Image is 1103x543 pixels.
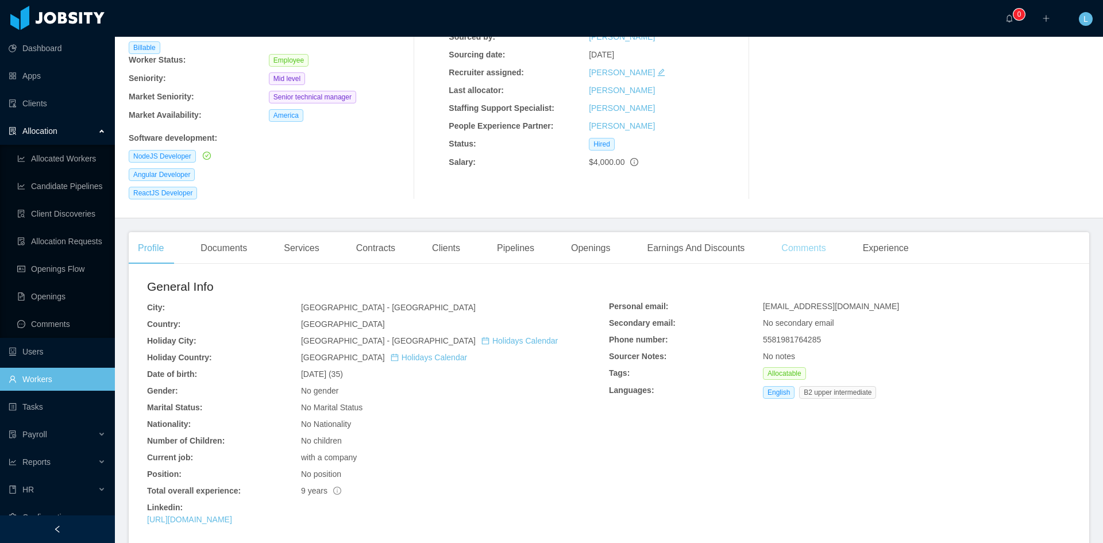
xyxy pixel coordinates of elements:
[147,403,202,412] b: Marital Status:
[22,485,34,494] span: HR
[129,110,202,120] b: Market Availability:
[147,386,178,395] b: Gender:
[772,232,835,264] div: Comments
[763,302,899,311] span: [EMAIL_ADDRESS][DOMAIN_NAME]
[562,232,620,264] div: Openings
[589,103,655,113] a: [PERSON_NAME]
[854,232,918,264] div: Experience
[589,32,655,41] a: [PERSON_NAME]
[17,257,106,280] a: icon: idcardOpenings Flow
[301,369,343,379] span: [DATE] (35)
[147,419,191,429] b: Nationality:
[763,352,795,361] span: No notes
[301,486,341,495] span: 9 years
[391,353,399,361] i: icon: calendar
[147,503,183,512] b: Linkedin:
[129,133,217,143] b: Software development :
[9,92,106,115] a: icon: auditClients
[269,54,308,67] span: Employee
[449,121,553,130] b: People Experience Partner:
[17,285,106,308] a: icon: file-textOpenings
[423,232,469,264] div: Clients
[609,318,676,328] b: Secondary email:
[1083,12,1088,26] span: L
[22,126,57,136] span: Allocation
[147,353,212,362] b: Holiday Country:
[347,232,404,264] div: Contracts
[609,335,668,344] b: Phone number:
[763,335,821,344] span: 5581981764285
[200,151,211,160] a: icon: check-circle
[763,318,834,328] span: No secondary email
[147,369,197,379] b: Date of birth:
[301,453,357,462] span: with a company
[129,41,160,54] span: Billable
[301,436,342,445] span: No children
[609,386,654,395] b: Languages:
[763,386,795,399] span: English
[147,319,180,329] b: Country:
[481,336,558,345] a: icon: calendarHolidays Calendar
[449,103,554,113] b: Staffing Support Specialist:
[301,419,351,429] span: No Nationality
[147,336,196,345] b: Holiday City:
[129,232,173,264] div: Profile
[301,469,341,479] span: No position
[1042,14,1050,22] i: icon: plus
[22,457,51,467] span: Reports
[147,453,193,462] b: Current job:
[147,436,225,445] b: Number of Children:
[9,513,17,521] i: icon: setting
[589,86,655,95] a: [PERSON_NAME]
[589,121,655,130] a: [PERSON_NAME]
[269,109,303,122] span: America
[301,336,558,345] span: [GEOGRAPHIC_DATA] - [GEOGRAPHIC_DATA]
[609,352,666,361] b: Sourcer Notes:
[799,386,876,399] span: B2 upper intermediate
[449,32,495,41] b: Sourced by:
[17,175,106,198] a: icon: line-chartCandidate Pipelines
[301,303,476,312] span: [GEOGRAPHIC_DATA] - [GEOGRAPHIC_DATA]
[481,337,489,345] i: icon: calendar
[147,486,241,495] b: Total overall experience:
[147,278,609,296] h2: General Info
[147,303,165,312] b: City:
[1013,9,1025,20] sup: 0
[449,157,476,167] b: Salary:
[763,367,806,380] span: Allocatable
[449,139,476,148] b: Status:
[449,68,524,77] b: Recruiter assigned:
[9,368,106,391] a: icon: userWorkers
[9,37,106,60] a: icon: pie-chartDashboard
[129,92,194,101] b: Market Seniority:
[22,430,47,439] span: Payroll
[147,469,182,479] b: Position:
[301,353,467,362] span: [GEOGRAPHIC_DATA]
[203,152,211,160] i: icon: check-circle
[129,150,196,163] span: NodeJS Developer
[449,86,504,95] b: Last allocator:
[9,127,17,135] i: icon: solution
[609,302,669,311] b: Personal email:
[9,458,17,466] i: icon: line-chart
[129,74,166,83] b: Seniority:
[589,68,655,77] a: [PERSON_NAME]
[9,486,17,494] i: icon: book
[589,138,615,151] span: Hired
[269,91,356,103] span: Senior technical manager
[630,158,638,166] span: info-circle
[9,430,17,438] i: icon: file-protect
[301,403,362,412] span: No Marital Status
[129,187,197,199] span: ReactJS Developer
[301,386,338,395] span: No gender
[17,313,106,336] a: icon: messageComments
[129,55,186,64] b: Worker Status:
[333,487,341,495] span: info-circle
[589,50,614,59] span: [DATE]
[17,230,106,253] a: icon: file-doneAllocation Requests
[1005,14,1013,22] i: icon: bell
[275,232,328,264] div: Services
[657,68,665,76] i: icon: edit
[488,232,543,264] div: Pipelines
[609,368,630,378] b: Tags:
